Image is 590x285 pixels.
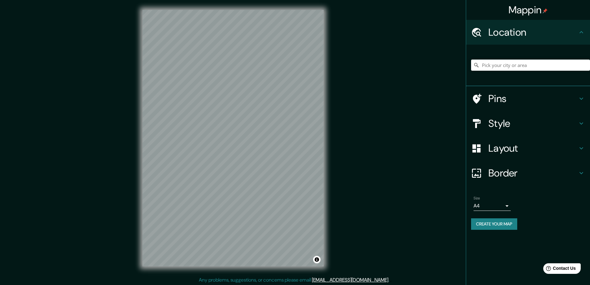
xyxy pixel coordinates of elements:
[509,4,548,16] h4: Mappin
[488,167,578,179] h4: Border
[466,111,590,136] div: Style
[142,10,324,266] canvas: Map
[199,276,389,284] p: Any problems, suggestions, or concerns please email .
[535,261,583,278] iframe: Help widget launcher
[471,60,590,71] input: Pick your city or area
[466,20,590,45] div: Location
[312,277,388,283] a: [EMAIL_ADDRESS][DOMAIN_NAME]
[390,276,391,284] div: .
[389,276,390,284] div: .
[543,8,548,13] img: pin-icon.png
[488,26,578,38] h4: Location
[313,256,321,263] button: Toggle attribution
[466,161,590,185] div: Border
[474,201,511,211] div: A4
[488,117,578,130] h4: Style
[488,142,578,154] h4: Layout
[474,196,480,201] label: Size
[466,86,590,111] div: Pins
[488,92,578,105] h4: Pins
[466,136,590,161] div: Layout
[471,218,517,230] button: Create your map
